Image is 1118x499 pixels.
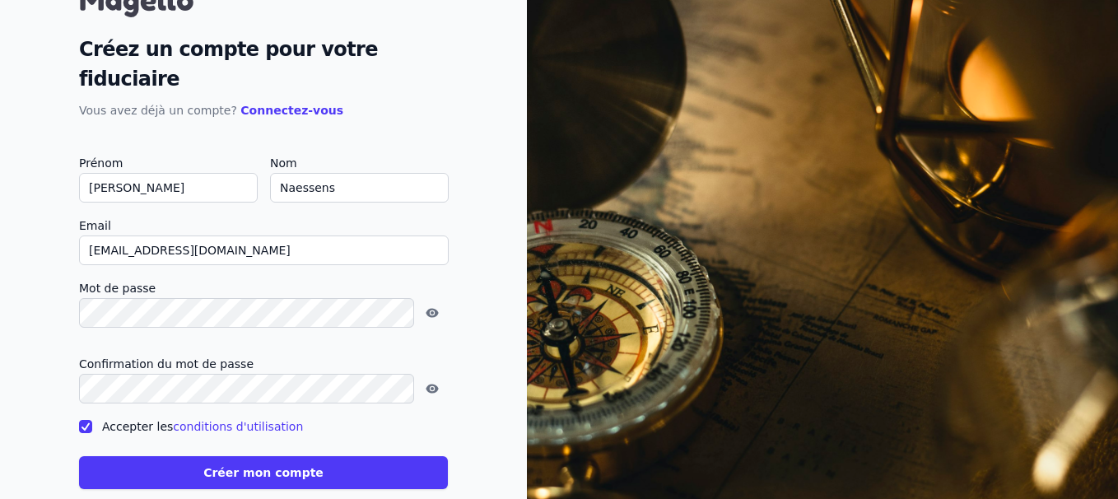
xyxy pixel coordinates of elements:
label: Email [79,216,448,236]
a: conditions d'utilisation [173,420,303,433]
label: Accepter les [102,420,303,433]
label: Prénom [79,153,257,173]
label: Confirmation du mot de passe [79,354,448,374]
a: Connectez-vous [240,104,343,117]
label: Mot de passe [79,278,448,298]
button: Créer mon compte [79,456,448,489]
label: Nom [270,153,448,173]
p: Vous avez déjà un compte? [79,100,448,120]
h2: Créez un compte pour votre fiduciaire [79,35,448,94]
